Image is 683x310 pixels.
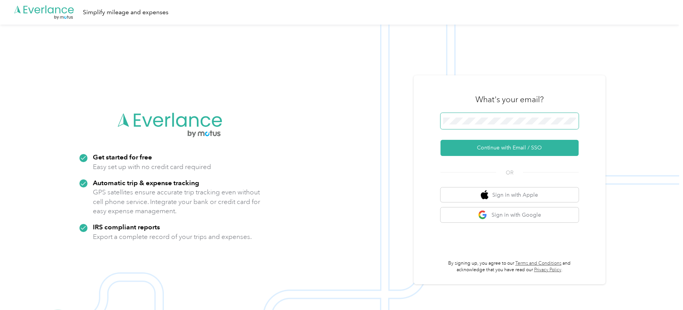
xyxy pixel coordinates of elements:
[93,162,211,172] p: Easy set up with no credit card required
[475,94,544,105] h3: What's your email?
[534,267,561,273] a: Privacy Policy
[93,187,261,216] p: GPS satellites ensure accurate trip tracking even without cell phone service. Integrate your bank...
[83,8,168,17] div: Simplify mileage and expenses
[496,169,523,177] span: OR
[478,210,488,220] img: google logo
[93,232,252,242] p: Export a complete record of your trips and expenses.
[440,140,579,156] button: Continue with Email / SSO
[93,179,199,187] strong: Automatic trip & expense tracking
[440,187,579,202] button: apple logoSign in with Apple
[515,260,561,266] a: Terms and Conditions
[640,267,683,310] iframe: Everlance-gr Chat Button Frame
[440,207,579,222] button: google logoSign in with Google
[440,260,579,274] p: By signing up, you agree to our and acknowledge that you have read our .
[93,223,160,231] strong: IRS compliant reports
[481,190,488,200] img: apple logo
[93,153,152,161] strong: Get started for free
